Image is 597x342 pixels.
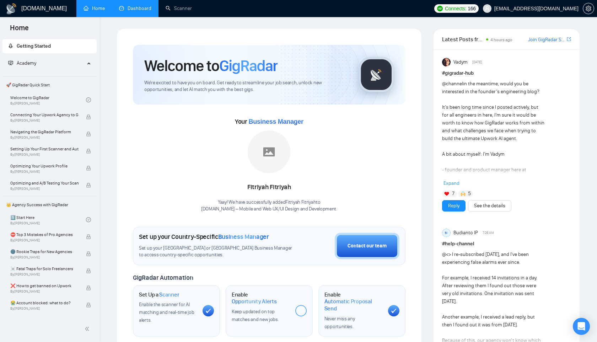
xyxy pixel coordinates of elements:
[10,145,79,153] span: Setting Up Your First Scanner and Auto-Bidder
[468,190,471,197] span: 5
[86,234,91,239] span: lock
[583,3,594,14] button: setting
[10,111,79,118] span: Connecting Your Upwork Agency to GigRadar
[2,39,97,53] li: Getting Started
[86,303,91,308] span: lock
[10,255,79,260] span: By [PERSON_NAME]
[448,202,459,210] a: Reply
[86,114,91,119] span: lock
[10,153,79,157] span: By [PERSON_NAME]
[86,217,91,222] span: check-circle
[201,181,337,193] div: Fitriyah Fitriyah
[567,36,571,43] a: export
[442,200,466,212] button: Reply
[453,58,468,66] span: Vadym
[442,35,484,44] span: Latest Posts from the GigRadar Community
[8,43,13,48] span: rocket
[468,200,511,212] button: See the details
[437,6,443,11] img: upwork-logo.png
[139,291,179,298] h1: Set Up a
[86,97,91,102] span: check-circle
[218,233,269,241] span: Business Manager
[324,316,355,330] span: Never miss any opportunities.
[232,309,279,322] span: Keep updated on top matches and new jobs.
[528,36,565,44] a: Join GigRadar Slack Community
[10,118,79,123] span: By [PERSON_NAME]
[86,251,91,256] span: lock
[453,229,478,237] span: Budianto IP
[472,59,482,65] span: [DATE]
[442,80,545,299] div: in the meantime, would you be interested in the founder’s engineering blog? It’s been long time s...
[85,325,92,332] span: double-left
[442,240,571,248] h1: # help-channel
[201,199,337,213] div: Yaay! We have successfully added Fitriyah Fitriyah to
[248,118,303,125] span: Business Manager
[84,5,105,11] a: homeHome
[139,233,269,241] h1: Set up your Country-Specific
[10,306,79,311] span: By [PERSON_NAME]
[324,291,382,312] h1: Enable
[17,43,51,49] span: Getting Started
[10,231,79,238] span: ⛔ Top 3 Mistakes of Pro Agencies
[348,242,387,250] div: Contact our team
[324,298,382,312] span: Automatic Proposal Send
[119,5,151,11] a: dashboardDashboard
[10,162,79,170] span: Optimizing Your Upwork Profile
[86,166,91,171] span: lock
[10,170,79,174] span: By [PERSON_NAME]
[86,132,91,137] span: lock
[159,291,179,298] span: Scanner
[468,5,475,12] span: 166
[10,212,86,228] a: 1️⃣ Start HereBy[PERSON_NAME]
[359,57,394,92] img: gigradar-logo.png
[10,135,79,140] span: By [PERSON_NAME]
[235,118,303,125] span: Your
[10,238,79,242] span: By [PERSON_NAME]
[10,92,86,108] a: Welcome to GigRadarBy[PERSON_NAME]
[144,56,278,75] h1: Welcome to
[583,6,594,11] a: setting
[10,180,79,187] span: Optimizing and A/B Testing Your Scanner for Better Results
[483,230,494,236] span: 7:26 AM
[490,37,512,42] span: 4 hours ago
[166,5,192,11] a: searchScanner
[10,272,79,277] span: By [PERSON_NAME]
[3,198,96,212] span: 👑 Agency Success with GigRadar
[444,191,449,196] img: ❤️
[133,274,193,282] span: GigRadar Automation
[219,56,278,75] span: GigRadar
[474,202,505,210] a: See the details
[10,265,79,272] span: ☠️ Fatal Traps for Solo Freelancers
[248,130,290,173] img: placeholder.png
[445,5,466,12] span: Connects:
[10,248,79,255] span: 🌚 Rookie Traps for New Agencies
[8,60,36,66] span: Academy
[10,289,79,294] span: By [PERSON_NAME]
[573,318,590,335] div: Open Intercom Messenger
[10,187,79,191] span: By [PERSON_NAME]
[6,3,17,15] img: logo
[10,282,79,289] span: ❌ How to get banned on Upwork
[86,149,91,154] span: lock
[139,245,295,258] span: Set up your [GEOGRAPHIC_DATA] or [GEOGRAPHIC_DATA] Business Manager to access country-specific op...
[3,78,96,92] span: 🚀 GigRadar Quick Start
[442,229,450,237] div: BI
[86,268,91,273] span: lock
[443,180,459,186] span: Expand
[10,299,79,306] span: 😭 Account blocked: what to do?
[442,69,571,77] h1: # gigradar-hub
[567,36,571,42] span: export
[442,58,451,66] img: Vadym
[4,23,34,38] span: Home
[8,60,13,65] span: fund-projection-screen
[442,81,463,87] span: @channel
[452,190,455,197] span: 7
[86,183,91,188] span: lock
[139,301,194,323] span: Enable the scanner for AI matching and real-time job alerts.
[485,6,490,11] span: user
[201,206,337,213] p: [DOMAIN_NAME] – Mobile and Web UX/UI Design and Development .
[144,80,347,93] span: We're excited to have you on board. Get ready to streamline your job search, unlock new opportuni...
[10,128,79,135] span: Navigating the GigRadar Platform
[86,285,91,290] span: lock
